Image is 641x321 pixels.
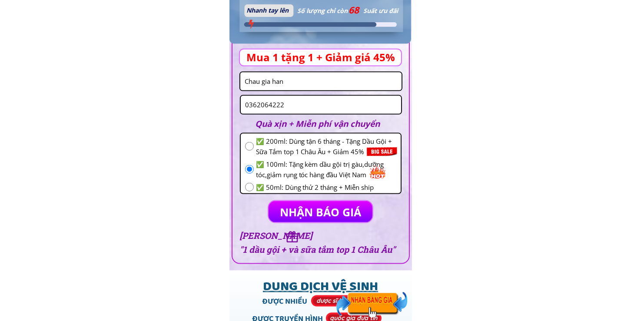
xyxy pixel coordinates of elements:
[256,117,392,130] h2: Quà xịn + Miễn phí vận chuyển
[236,296,334,309] h2: ĐƯỢC NHIỀU
[256,159,396,180] span: ✅ 100ml: Tặng kèm dầu gội trị gàu,dưỡng tóc,giảm rụng tóc hàng đầu Việt Nam
[243,96,399,114] input: Số điện thoại:
[349,4,359,16] span: 68
[239,228,399,256] h3: [PERSON_NAME] "1 dầu gội + và sữa tắm top 1 Châu Âu"
[268,201,372,222] p: NHẬN BÁO GIÁ
[240,278,401,298] h1: DUNG DỊCH VỆ SINH
[256,182,396,192] span: ✅ 50ml: Dùng thử 2 tháng + Miễn ship
[313,296,379,305] h3: dược sĩ khuyên dùng
[247,49,408,66] h3: Mua 1 tặng 1 + Giảm giá 45%
[242,73,399,90] input: Họ và Tên:
[246,6,289,14] span: Nhanh tay lên
[297,7,398,15] span: Số lượng chỉ còn Suất ưu đãi
[256,136,396,157] span: ✅ 200ml: Dùng tận 6 tháng - Tặng Dầu Gội + Sữa Tắm top 1 Châu Âu + Giảm 45%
